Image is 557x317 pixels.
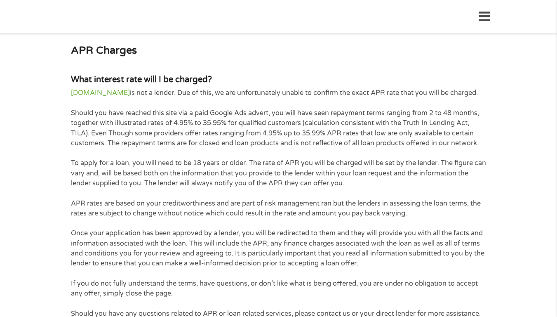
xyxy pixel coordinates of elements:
strong: APR Charges [71,44,137,57]
p: Once your application has been approved by a lender, you will be redirected to them and they will... [71,228,486,268]
a: [DOMAIN_NAME] [71,89,130,97]
p: is not a lender. Due of this, we are unfortunately unable to confirm the exact APR rate that you ... [71,88,486,98]
p: To apply for a loan, you will need to be 18 years or older. The rate of APR you will be charged w... [71,158,486,188]
p: Should you have reached this site via a paid Google Ads advert, you will have seen repayment term... [71,108,486,148]
p: APR rates are based on your creditworthiness and are part of risk management ran but the lenders ... [71,199,486,219]
p: If you do not fully understand the terms, have questions, or don’t like what is being offered, yo... [71,279,486,299]
strong: What interest rate will I be charged? [71,74,212,85]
